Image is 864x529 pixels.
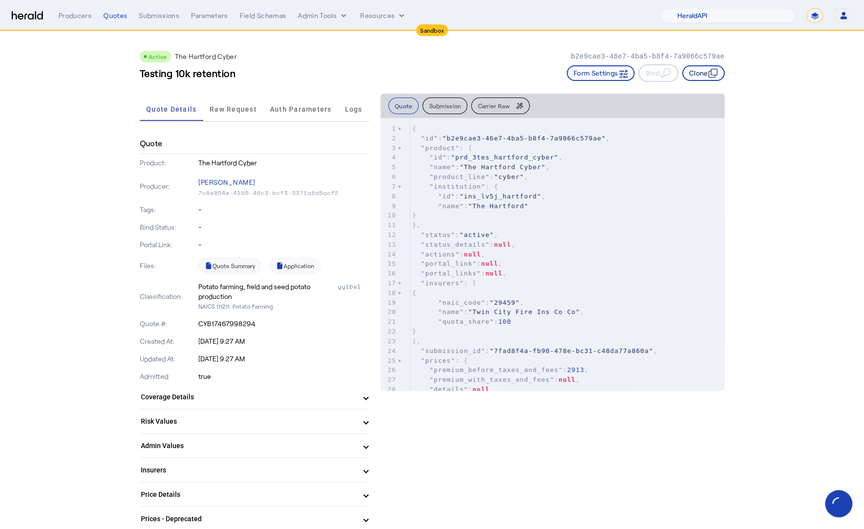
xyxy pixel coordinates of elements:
span: : , [412,347,657,354]
span: "cyber" [494,173,524,180]
div: 6 [381,172,398,182]
div: 3 [381,143,398,153]
span: : , [412,231,499,238]
span: : { [412,357,468,364]
span: "Twin City Fire Ins Co Co" [468,308,580,315]
span: : , [412,163,550,171]
span: "status" [421,231,456,238]
span: "details" [429,386,468,393]
p: Tags: [140,205,197,215]
div: 14 [381,250,398,259]
div: 4 [381,153,398,162]
span: : { [412,144,473,152]
span: null [473,386,490,393]
div: 8 [381,192,398,201]
p: - [198,205,369,215]
span: Logs [345,106,362,113]
mat-panel-title: Coverage Details [141,392,356,402]
mat-panel-title: Prices - Deprecated [141,514,356,524]
span: "name" [438,308,464,315]
span: : [412,202,528,210]
span: Carrier Raw [478,103,509,109]
span: Raw Request [210,106,257,113]
span: 2913 [567,366,584,373]
span: : , [412,299,524,306]
span: null [485,270,502,277]
button: Clone [682,65,725,81]
span: : [412,318,511,325]
div: 28 [381,385,398,394]
span: : , [412,366,589,373]
span: "premium_before_taxes_and_fees" [429,366,563,373]
span: { [412,125,417,132]
div: 24 [381,346,398,356]
p: Created At: [140,336,197,346]
span: : , [412,308,584,315]
div: 16 [381,269,398,278]
button: internal dropdown menu [298,11,348,20]
p: true [198,372,369,381]
div: 5 [381,162,398,172]
button: Form Settings [567,65,635,81]
span: : , [412,193,546,200]
span: : , [412,173,528,180]
div: yylbvl [338,282,369,301]
a: Quote Summary [198,257,262,274]
span: "active" [460,231,494,238]
span: "prices" [421,357,456,364]
mat-expansion-panel-header: Risk Values [140,410,369,433]
p: Producer: [140,181,197,191]
span: "name" [438,202,464,210]
p: The Hartford Cyber [198,158,369,168]
span: "status_details" [421,241,490,248]
div: Producers [58,11,92,20]
p: Product: [140,158,197,168]
div: 10 [381,211,398,220]
p: CYB17467998294 [198,319,369,329]
div: 15 [381,259,398,269]
div: Potato farming, field and seed potato production [198,282,336,301]
div: Sandbox [416,24,448,36]
p: [PERSON_NAME] [198,176,369,189]
div: 22 [381,327,398,336]
span: : , [412,376,580,383]
span: "id" [429,154,446,161]
herald-code-block: quote [381,118,725,391]
span: : , [412,260,502,267]
p: Portal Link: [140,240,197,250]
span: : { [412,183,499,190]
span: : , [412,251,485,258]
span: "insurers" [421,279,464,287]
span: "institution" [429,183,485,190]
span: Active [149,53,167,60]
span: "The Hartford Cyber" [460,163,546,171]
p: Classification: [140,292,197,301]
span: "submission_id" [421,347,485,354]
h3: Testing 10k retention [140,66,236,80]
div: 17 [381,278,398,288]
span: null [464,251,481,258]
div: 12 [381,230,398,240]
span: "actions" [421,251,460,258]
div: 13 [381,240,398,250]
span: { [412,289,417,296]
span: Auth Parameters [270,106,332,113]
button: Bind [638,64,678,82]
mat-panel-title: Risk Values [141,416,356,427]
a: Application [269,257,321,274]
div: Field Schemas [240,11,287,20]
span: "product" [421,144,460,152]
span: : [ [412,279,477,287]
span: "premium_with_taxes_and_fees" [429,376,554,383]
div: Parameters [191,11,228,20]
span: } [412,212,417,219]
span: "prd_3tes_hartford_cyber" [451,154,558,161]
mat-panel-title: Admin Values [141,441,356,451]
div: 25 [381,356,398,366]
p: 7c6e854e-4105-46c3-bcf3-3371a6d5acf2 [198,189,369,197]
div: 23 [381,336,398,346]
span: "The Hartford" [468,202,529,210]
span: : , [412,270,507,277]
span: "id" [438,193,455,200]
span: : [412,386,490,393]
